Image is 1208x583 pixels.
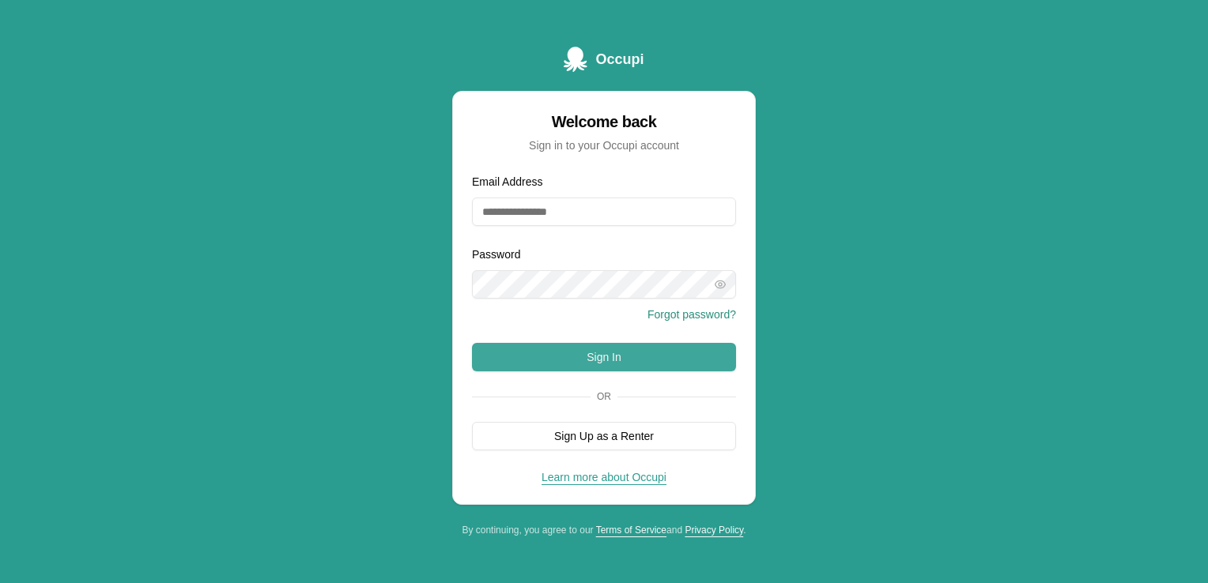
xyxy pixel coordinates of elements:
a: Occupi [564,47,644,72]
label: Password [472,248,520,261]
div: Welcome back [472,111,736,133]
span: Or [591,390,617,403]
div: Sign in to your Occupi account [472,137,736,153]
button: Sign In [472,343,736,371]
button: Sign Up as a Renter [472,422,736,450]
span: Occupi [595,48,644,70]
button: Forgot password? [647,307,736,322]
a: Learn more about Occupi [542,471,666,483]
div: By continuing, you agree to our and . [452,524,756,536]
a: Terms of Service [596,525,666,536]
label: Email Address [472,175,542,188]
a: Privacy Policy [685,525,743,536]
